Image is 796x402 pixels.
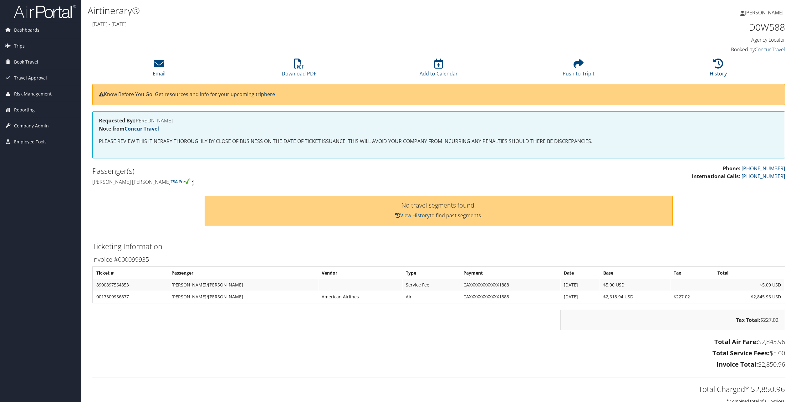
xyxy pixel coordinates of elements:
a: Push to Tripit [563,62,594,77]
h1: Airtinerary® [88,4,556,17]
th: Date [561,267,600,279]
h4: [PERSON_NAME] [PERSON_NAME] [92,178,434,185]
strong: Tax Total: [736,317,760,323]
td: 0017309956877 [93,291,168,302]
h4: Agency Locator [619,36,785,43]
th: Total [714,267,784,279]
td: Service Fee [403,279,460,291]
h4: [PERSON_NAME] [99,118,778,123]
h1: D0W588 [619,21,785,34]
h3: Invoice #000099935 [92,255,785,264]
strong: Invoice Total: [717,360,758,368]
strong: Phone: [723,165,740,172]
td: $2,845.96 USD [714,291,784,302]
th: Ticket # [93,267,168,279]
span: Reporting [14,102,35,118]
h3: $5.00 [92,349,785,358]
td: American Airlines [319,291,402,302]
p: to find past segments. [211,212,666,220]
span: Trips [14,38,25,54]
h2: Ticketing Information [92,241,785,252]
td: [DATE] [561,291,600,302]
td: CAXXXXXXXXXXXX1888 [460,279,560,291]
a: [PERSON_NAME] [740,3,790,22]
img: tsa-precheck.png [171,178,191,184]
a: History [710,62,727,77]
th: Tax [671,267,714,279]
h3: No travel segments found. [211,202,666,209]
td: [PERSON_NAME]/[PERSON_NAME] [168,291,318,302]
a: Concur Travel [755,46,785,53]
h3: $2,850.96 [92,360,785,369]
p: PLEASE REVIEW THIS ITINERARY THOROUGHLY BY CLOSE OF BUSINESS ON THE DATE OF TICKET ISSUANCE. THIS... [99,137,778,146]
span: Book Travel [14,54,38,70]
strong: International Calls: [692,173,740,180]
th: Vendor [319,267,402,279]
strong: Total Service Fees: [712,349,770,357]
span: [PERSON_NAME] [745,9,783,16]
td: $5.00 USD [600,279,670,291]
td: Air [403,291,460,302]
h4: Booked by [619,46,785,53]
h2: Total Charged* $2,850.96 [92,384,785,394]
td: CAXXXXXXXXXXXX1888 [460,291,560,302]
h3: $2,845.96 [92,338,785,346]
span: Employee Tools [14,134,47,150]
img: airportal-logo.png [14,4,76,19]
td: $5.00 USD [714,279,784,291]
td: $227.02 [671,291,714,302]
a: Concur Travel [125,125,159,132]
th: Type [403,267,460,279]
h2: Passenger(s) [92,166,434,176]
strong: Total Air Fare: [714,338,758,346]
a: [PHONE_NUMBER] [742,165,785,172]
a: Add to Calendar [420,62,458,77]
span: Dashboards [14,22,39,38]
p: Know Before You Go: Get resources and info for your upcoming trip [99,90,778,99]
th: Base [600,267,670,279]
td: [DATE] [561,279,600,291]
a: here [264,91,275,98]
td: [PERSON_NAME]/[PERSON_NAME] [168,279,318,291]
a: [PHONE_NUMBER] [742,173,785,180]
h4: [DATE] - [DATE] [92,21,610,28]
td: 8900897564853 [93,279,168,291]
a: View History [395,212,430,219]
a: Email [153,62,166,77]
span: Risk Management [14,86,52,102]
th: Payment [460,267,560,279]
td: $2,618.94 USD [600,291,670,302]
div: $227.02 [560,310,785,330]
a: Download PDF [282,62,316,77]
th: Passenger [168,267,318,279]
strong: Requested By: [99,117,134,124]
span: Company Admin [14,118,49,134]
span: Travel Approval [14,70,47,86]
strong: Note from [99,125,159,132]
